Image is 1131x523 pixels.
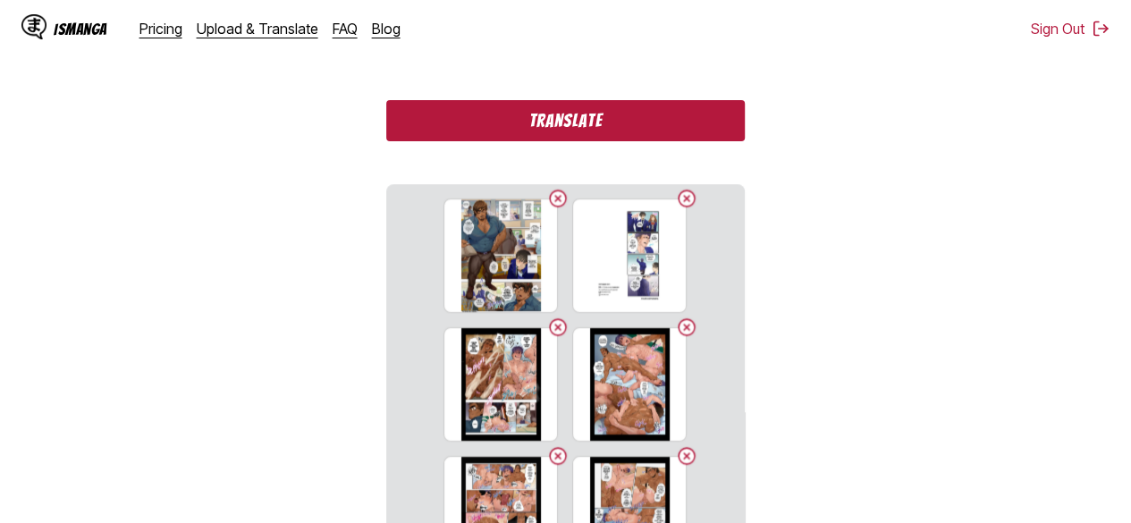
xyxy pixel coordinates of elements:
[676,188,697,209] button: Delete image
[139,20,182,38] a: Pricing
[676,316,697,338] button: Delete image
[333,20,358,38] a: FAQ
[21,14,139,43] a: IsManga LogoIsManga
[547,188,569,209] button: Delete image
[1092,20,1110,38] img: Sign out
[197,20,318,38] a: Upload & Translate
[386,100,744,141] button: Translate
[21,14,46,39] img: IsManga Logo
[372,20,401,38] a: Blog
[547,316,569,338] button: Delete image
[54,21,107,38] div: IsManga
[1031,20,1110,38] button: Sign Out
[676,445,697,467] button: Delete image
[547,445,569,467] button: Delete image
